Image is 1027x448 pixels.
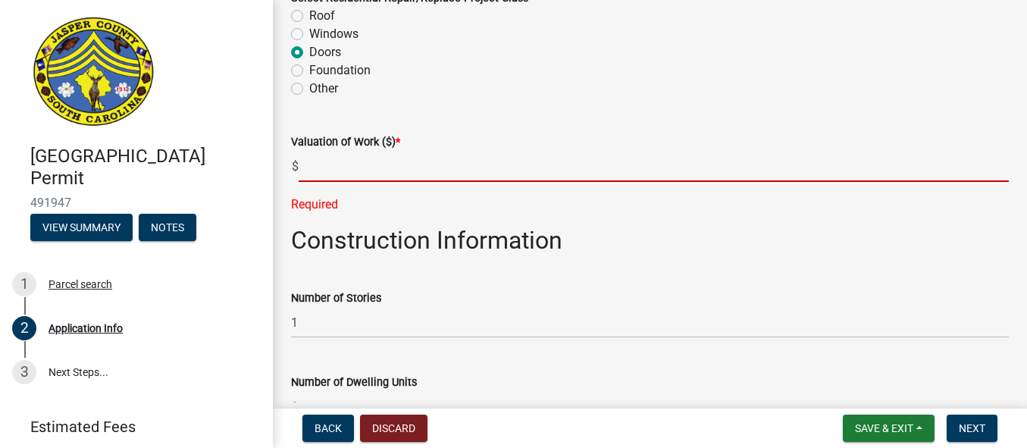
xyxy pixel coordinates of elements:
div: Parcel search [49,279,112,290]
label: Number of Dwelling Units [291,378,417,388]
span: 491947 [30,196,243,210]
button: Discard [360,415,427,442]
div: Application Info [49,323,123,334]
button: Notes [139,214,196,241]
span: $ [291,151,299,182]
label: Roof [309,7,335,25]
label: Valuation of Work ($) [291,137,400,148]
span: Next [959,422,985,434]
h4: [GEOGRAPHIC_DATA] Permit [30,146,261,190]
span: Save & Exit [855,422,913,434]
span: Back [315,422,342,434]
button: View Summary [30,214,133,241]
label: Foundation [309,61,371,80]
div: 3 [12,360,36,384]
button: Next [947,415,997,442]
label: Other [309,80,338,98]
div: 2 [12,316,36,340]
div: Required [291,196,1009,214]
wm-modal-confirm: Notes [139,222,196,234]
label: Windows [309,25,359,43]
label: Doors [309,43,341,61]
label: Number of Stories [291,293,381,304]
img: Jasper County, South Carolina [30,16,157,130]
div: 1 [12,272,36,296]
h2: Construction Information [291,226,1009,255]
a: Estimated Fees [12,412,249,442]
button: Back [302,415,354,442]
button: Save & Exit [843,415,935,442]
wm-modal-confirm: Summary [30,222,133,234]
